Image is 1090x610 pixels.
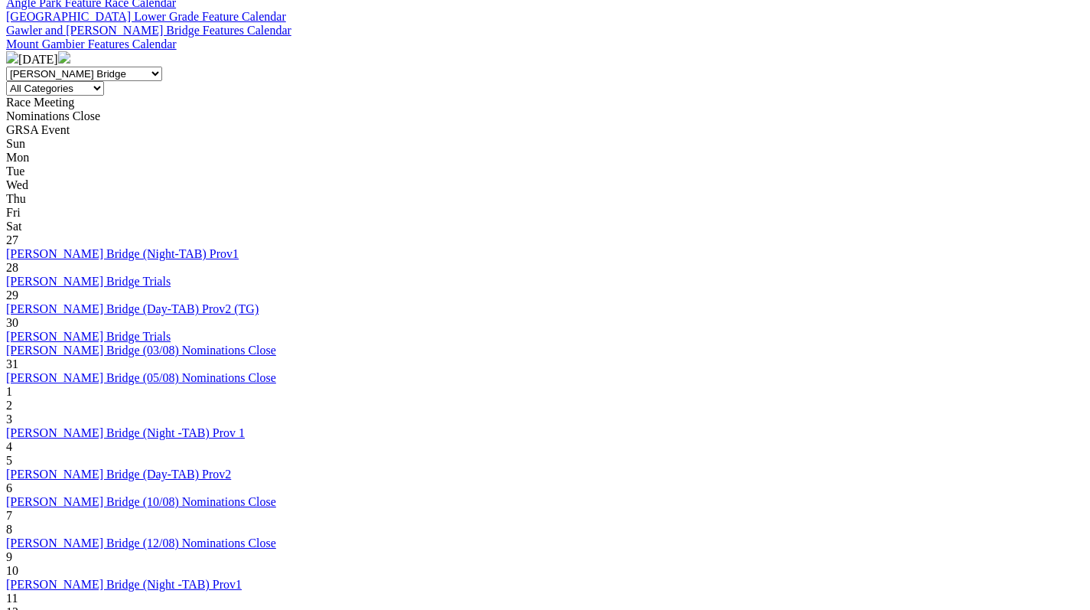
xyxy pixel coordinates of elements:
div: Thu [6,192,1084,206]
span: 27 [6,233,18,246]
div: Fri [6,206,1084,220]
a: [PERSON_NAME] Bridge (Night-TAB) Prov1 [6,247,239,260]
a: [PERSON_NAME] Bridge (Day-TAB) Prov2 [6,468,231,481]
div: Tue [6,165,1084,178]
a: [PERSON_NAME] Bridge (Night -TAB) Prov 1 [6,426,245,439]
img: chevron-left-pager-white.svg [6,51,18,64]
span: 28 [6,261,18,274]
div: Sat [6,220,1084,233]
a: [GEOGRAPHIC_DATA] Lower Grade Feature Calendar [6,10,286,23]
span: 11 [6,592,18,605]
span: 8 [6,523,12,536]
div: Race Meeting [6,96,1084,109]
span: 29 [6,289,18,302]
span: 1 [6,385,12,398]
a: [PERSON_NAME] Bridge (03/08) Nominations Close [6,344,276,357]
div: Nominations Close [6,109,1084,123]
a: [PERSON_NAME] Bridge (05/08) Nominations Close [6,371,276,384]
div: Mon [6,151,1084,165]
span: 3 [6,413,12,426]
img: chevron-right-pager-white.svg [58,51,70,64]
a: [PERSON_NAME] Bridge (Day-TAB) Prov2 (TG) [6,302,259,315]
div: [DATE] [6,51,1084,67]
span: 2 [6,399,12,412]
span: 10 [6,564,18,577]
span: 31 [6,357,18,370]
div: Wed [6,178,1084,192]
a: [PERSON_NAME] Bridge Trials [6,275,171,288]
span: 30 [6,316,18,329]
a: Gawler and [PERSON_NAME] Bridge Features Calendar [6,24,291,37]
a: [PERSON_NAME] Bridge (12/08) Nominations Close [6,537,276,550]
span: 5 [6,454,12,467]
a: [PERSON_NAME] Bridge (10/08) Nominations Close [6,495,276,508]
span: 4 [6,440,12,453]
div: GRSA Event [6,123,1084,137]
a: [PERSON_NAME] Bridge Trials [6,330,171,343]
span: 9 [6,550,12,563]
a: [PERSON_NAME] Bridge (Night -TAB) Prov1 [6,578,242,591]
div: Sun [6,137,1084,151]
span: 7 [6,509,12,522]
a: Mount Gambier Features Calendar [6,38,177,51]
span: 6 [6,481,12,494]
